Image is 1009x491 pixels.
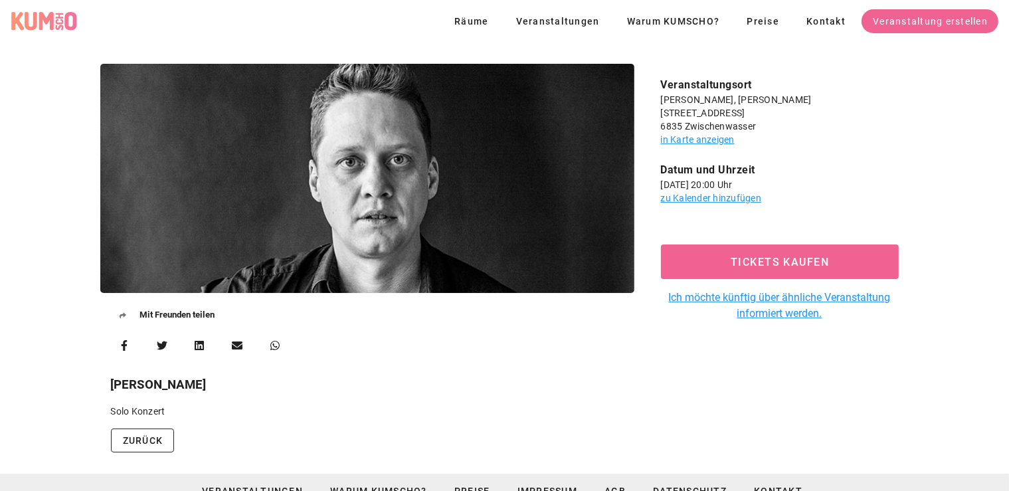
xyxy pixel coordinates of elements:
a: Ich möchte künftig über ähnliche Veranstaltung informiert werden. [661,290,899,322]
div: [DATE] 20:00 Uhr [661,178,899,191]
span: Tickets kaufen [676,256,883,268]
div: Datum und Uhrzeit [661,162,899,178]
a: Veranstaltung erstellen [862,9,998,33]
span: Preise [746,16,779,27]
div: KUMSCHO Logo [11,11,77,31]
span: Räume [454,16,489,27]
span: zurück [122,435,163,446]
a: zu Kalender hinzufügen [661,193,762,203]
a: in Karte anzeigen [661,134,735,145]
h3: [PERSON_NAME] [111,375,624,394]
span: Veranstaltung erstellen [872,16,988,27]
button: Tickets kaufen [661,245,899,279]
a: Preise [735,9,790,33]
a: Warum KUMSCHO? [616,9,731,33]
span: Warum KUMSCHO? [626,16,720,27]
div: Solo Konzert [111,405,624,418]
h5: Mit Freunden teilen [100,293,634,328]
div: [PERSON_NAME], [PERSON_NAME] [STREET_ADDRESS] 6835 Zwischenwasser [661,93,899,133]
a: zurück [111,429,175,452]
span: Kontakt [806,16,846,27]
div: Veranstaltungsort [661,77,899,93]
span: Veranstaltungen [515,16,600,27]
a: Räume [443,14,505,27]
a: Kontakt [795,9,856,33]
a: KUMSCHO Logo [11,11,82,31]
a: Veranstaltungen [505,9,610,33]
button: Räume [443,9,500,33]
